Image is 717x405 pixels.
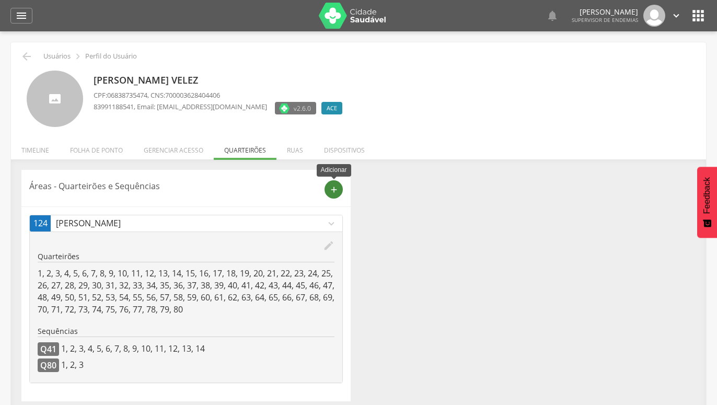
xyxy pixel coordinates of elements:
p: [PERSON_NAME] [56,217,326,229]
p: Perfil do Usuário [85,52,137,61]
p: Quarteirões [38,251,334,262]
i: expand_more [326,218,337,229]
a:  [670,5,682,27]
p: Áreas - Quarteirões e Sequências [29,180,317,192]
span: v2.6.0 [294,103,311,113]
i:  [670,10,682,21]
a: 124[PERSON_NAME]expand_more [30,215,342,232]
p: , Email: [EMAIL_ADDRESS][DOMAIN_NAME] [94,102,267,112]
p: [PERSON_NAME] Velez [94,74,348,87]
p: CPF: , CNS: [94,90,348,100]
i:  [20,50,33,63]
i:  [72,51,84,62]
span: Feedback [702,177,712,214]
i:  [546,9,559,22]
button: Feedback - Mostrar pesquisa [697,167,717,238]
p: 1, 2, 3, 4, 5, 6, 7, 8, 9, 10, 11, 12, 13, 14, 15, 16, 17, 18, 19, 20, 21, 22, 23, 24, 25, 26, 27... [38,268,334,315]
li: Dispositivos [314,135,375,160]
p: Q80 [38,358,59,372]
li: Folha de ponto [60,135,133,160]
p: Usuários [43,52,71,61]
p: 1, 2, 3, 4, 5, 6, 7, 8, 9, 10, 11, 12, 13, 14 [61,343,205,355]
span: 83991188541 [94,102,134,111]
span: ACE [327,104,337,112]
span: 700003628404406 [165,90,220,100]
p: Q41 [38,342,59,356]
i:  [690,7,707,24]
p: [PERSON_NAME] [572,8,638,16]
li: Ruas [276,135,314,160]
span: 06838735474 [107,90,147,100]
div: Adicionar [317,164,351,176]
span: 124 [33,217,48,229]
p: Sequências [38,326,334,337]
a:  [546,5,559,27]
i:  [15,9,28,22]
li: Timeline [11,135,60,160]
span: Supervisor de Endemias [572,16,638,24]
i: edit [323,240,334,251]
p: 1, 2, 3 [61,359,84,371]
li: Gerenciar acesso [133,135,214,160]
a:  [10,8,32,24]
i: add [329,185,339,194]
